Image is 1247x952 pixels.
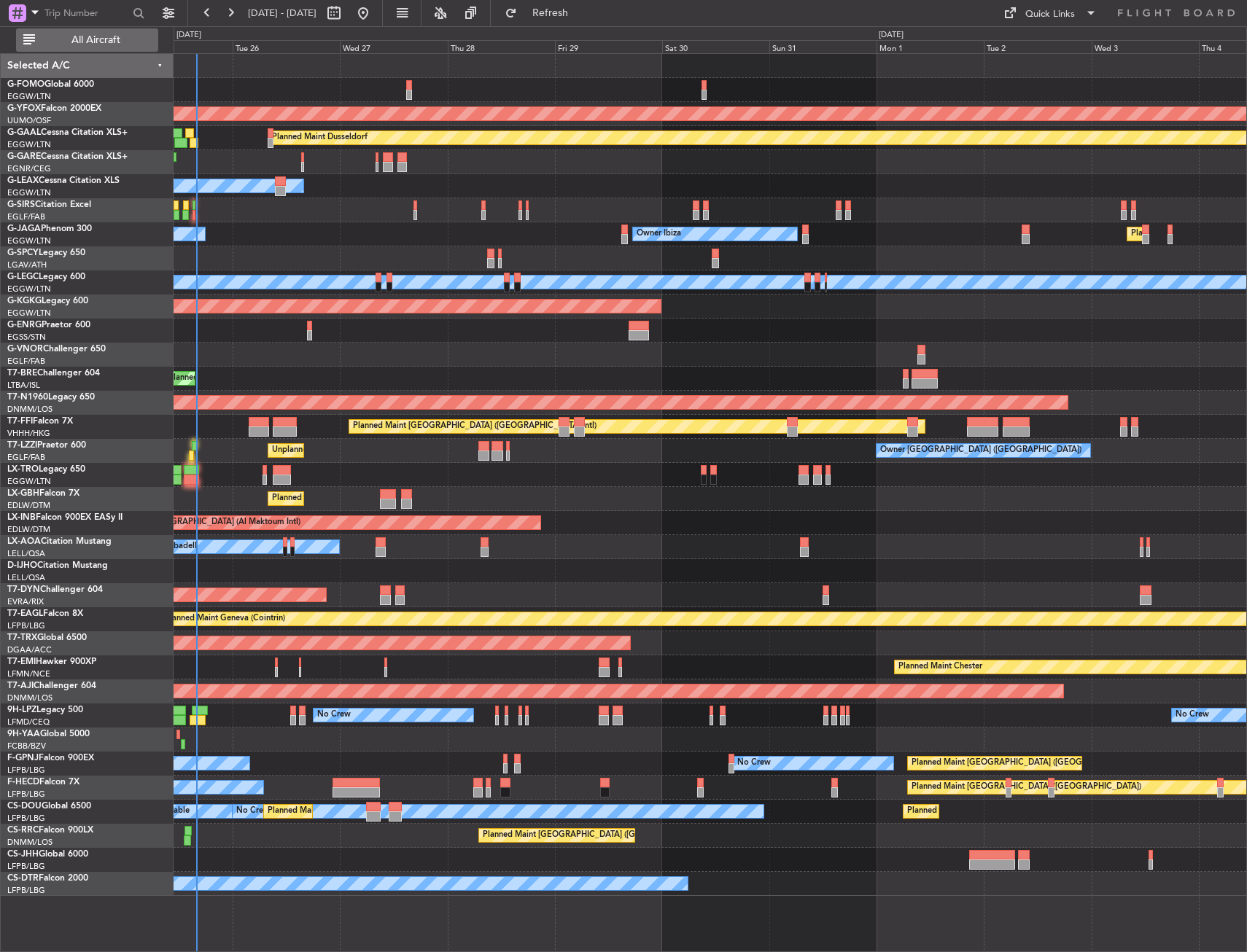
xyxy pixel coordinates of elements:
[7,609,43,618] span: T7-EAGL
[7,668,50,679] a: LFMN/NCE
[7,163,51,174] a: EGNR/CEG
[7,345,43,354] span: G-VNOR
[125,40,233,53] div: Mon 25
[7,428,50,439] a: VHHH/HKG
[769,40,877,53] div: Sun 31
[7,489,39,498] span: LX-GBH
[7,706,83,714] a: 9H-LPZLegacy 500
[7,633,37,642] span: T7-TRX
[984,40,1091,53] div: Tue 2
[7,476,51,487] a: EGGW/LTN
[7,128,41,137] span: G-GAAL
[7,561,108,570] a: D-IJHOCitation Mustang
[7,585,103,594] a: T7-DYNChallenger 604
[7,452,45,463] a: EGLF/FAB
[912,776,1141,798] div: Planned Maint [GEOGRAPHIC_DATA] ([GEOGRAPHIC_DATA])
[7,128,128,137] a: G-GAALCessna Citation XLS+
[880,440,1081,461] div: Owner [GEOGRAPHIC_DATA] ([GEOGRAPHIC_DATA])
[996,1,1104,25] button: Quick Links
[7,572,45,583] a: LELL/QSA
[7,561,37,570] span: D-IJHO
[7,176,39,185] span: G-LEAX
[7,789,45,800] a: LFPB/LBG
[912,752,1141,774] div: Planned Maint [GEOGRAPHIC_DATA] ([GEOGRAPHIC_DATA])
[272,127,368,149] div: Planned Maint Dusseldorf
[7,500,50,511] a: EDLW/DTM
[7,139,51,150] a: EGGW/LTN
[7,861,45,872] a: LFPB/LBG
[7,200,91,209] a: G-SIRSCitation Excel
[7,826,39,835] span: CS-RRC
[7,187,51,198] a: EGGW/LTN
[498,1,586,25] button: Refresh
[236,800,270,822] div: No Crew
[7,152,41,161] span: G-GARE
[520,8,581,18] span: Refresh
[879,29,904,42] div: [DATE]
[272,488,435,510] div: Planned Maint Nice ([GEOGRAPHIC_DATA])
[7,152,128,161] a: G-GARECessna Citation XLS+
[7,837,53,848] a: DNMM/LOS
[7,91,51,102] a: EGGW/LTN
[1092,40,1199,53] div: Wed 3
[7,730,90,738] a: 9H-YAAGlobal 5000
[7,596,44,607] a: EVRA/RIX
[7,620,45,631] a: LFPB/LBG
[165,608,285,630] div: Planned Maint Geneva (Cointrin)
[7,548,45,559] a: LELL/QSA
[1025,7,1075,22] div: Quick Links
[7,802,42,811] span: CS-DOU
[7,754,39,762] span: F-GPNJ
[7,741,46,752] a: FCBB/BZV
[7,200,35,209] span: G-SIRS
[272,440,512,461] div: Unplanned Maint [GEOGRAPHIC_DATA] ([GEOGRAPHIC_DATA])
[7,80,44,89] span: G-FOMO
[7,633,87,642] a: T7-TRXGlobal 6500
[7,609,83,618] a: T7-EAGLFalcon 8X
[7,465,85,474] a: LX-TROLegacy 650
[7,826,93,835] a: CS-RRCFalcon 900LX
[7,765,45,776] a: LFPB/LBG
[7,235,51,246] a: EGGW/LTN
[7,682,34,690] span: T7-AJI
[340,40,447,53] div: Wed 27
[7,850,88,859] a: CS-JHHGlobal 6000
[16,28,158,52] button: All Aircraft
[7,513,36,522] span: LX-INB
[7,417,33,426] span: T7-FFI
[7,321,42,329] span: G-ENRG
[7,297,42,305] span: G-KGKG
[7,658,96,666] a: T7-EMIHawker 900XP
[7,730,40,738] span: 9H-YAA
[7,537,41,546] span: LX-AOA
[7,321,90,329] a: G-ENRGPraetor 600
[7,369,37,378] span: T7-BRE
[7,682,96,690] a: T7-AJIChallenger 604
[7,404,53,415] a: DNMM/LOS
[662,40,769,53] div: Sat 30
[7,393,48,402] span: T7-N1960
[7,211,45,222] a: EGLF/FAB
[7,585,40,594] span: T7-DYN
[7,249,85,257] a: G-SPCYLegacy 650
[233,40,340,53] div: Tue 26
[7,249,39,257] span: G-SPCY
[898,656,982,678] div: Planned Maint Chester
[85,512,300,534] div: Unplanned Maint [GEOGRAPHIC_DATA] (Al Maktoum Intl)
[176,29,201,42] div: [DATE]
[7,778,79,787] a: F-HECDFalcon 7X
[7,417,73,426] a: T7-FFIFalcon 7X
[7,850,39,859] span: CS-JHH
[7,380,40,391] a: LTBA/ISL
[483,824,712,846] div: Planned Maint [GEOGRAPHIC_DATA] ([GEOGRAPHIC_DATA])
[7,273,85,281] a: G-LEGCLegacy 600
[38,35,154,45] span: All Aircraft
[7,874,39,883] span: CS-DTR
[7,513,123,522] a: LX-INBFalcon 900EX EASy II
[7,692,53,703] a: DNMM/LOS
[7,537,112,546] a: LX-AOACitation Mustang
[637,223,681,245] div: Owner Ibiza
[7,80,94,89] a: G-FOMOGlobal 6000
[268,800,497,822] div: Planned Maint [GEOGRAPHIC_DATA] ([GEOGRAPHIC_DATA])
[7,115,51,126] a: UUMO/OSF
